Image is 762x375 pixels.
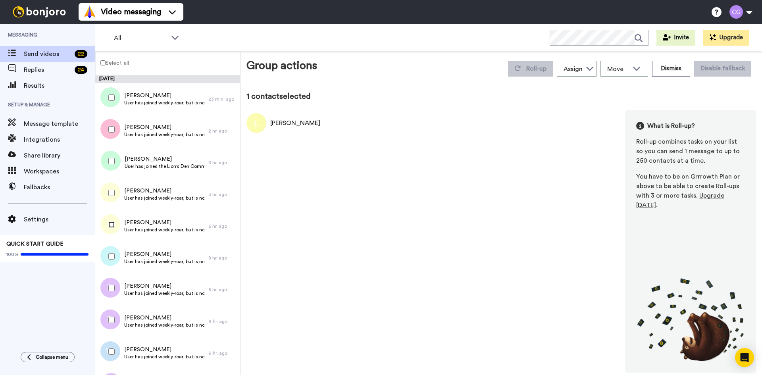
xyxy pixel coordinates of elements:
[208,128,236,134] div: 2 hr. ago
[246,91,756,102] div: 1 contact selected
[636,172,745,210] div: You have to be on Grrrowth Plan or above to be able to create Roll-ups with 3 or more tasks. .
[208,191,236,198] div: 3 hr. ago
[652,61,690,77] button: Dismiss
[96,58,129,67] label: Select all
[36,354,68,360] span: Collapse menu
[24,151,95,160] span: Share library
[124,92,204,100] span: [PERSON_NAME]
[95,75,240,83] div: [DATE]
[270,118,320,128] div: [PERSON_NAME]
[125,163,204,169] span: User has joined the Lion's Den Community
[246,113,266,133] img: Image of Lisa M Burgos
[24,135,95,144] span: Integrations
[636,137,745,165] div: Roll-up combines tasks on your list so you can send 1 message to up to 250 contacts at a time.
[124,195,204,201] span: User has joined weekly-roar, but is not in Mighty Networks.
[124,258,204,265] span: User has joined weekly-roar, but is not in Mighty Networks.
[124,250,204,258] span: [PERSON_NAME]
[6,241,63,247] span: QUICK START GUIDE
[564,64,583,74] div: Assign
[125,155,204,163] span: [PERSON_NAME]
[114,33,167,43] span: All
[24,49,71,59] span: Send videos
[703,30,749,46] button: Upgrade
[24,167,95,176] span: Workspaces
[124,100,204,106] span: User has joined weekly-roar, but is not in Mighty Networks.
[246,58,317,77] div: Group actions
[607,64,629,74] span: Move
[124,282,204,290] span: [PERSON_NAME]
[24,65,71,75] span: Replies
[10,6,69,17] img: bj-logo-header-white.svg
[21,352,75,362] button: Collapse menu
[208,350,236,356] div: 9 hr. ago
[124,123,204,131] span: [PERSON_NAME]
[124,290,204,296] span: User has joined weekly-roar, but is not in Mighty Networks.
[636,278,745,362] img: joro-roll.png
[124,187,204,195] span: [PERSON_NAME]
[656,30,695,46] button: Invite
[647,121,695,131] span: What is Roll-up?
[208,318,236,325] div: 9 hr. ago
[124,346,204,354] span: [PERSON_NAME]
[124,227,204,233] span: User has joined weekly-roar, but is not in Mighty Networks.
[694,61,751,77] button: Disable fallback
[101,6,161,17] span: Video messaging
[24,215,95,224] span: Settings
[526,65,546,72] span: Roll-up
[124,314,204,322] span: [PERSON_NAME]
[208,287,236,293] div: 8 hr. ago
[208,223,236,229] div: 6 hr. ago
[124,131,204,138] span: User has joined weekly-roar, but is not in Mighty Networks.
[124,219,204,227] span: [PERSON_NAME]
[508,61,553,77] button: Roll-up
[208,96,236,102] div: 23 min. ago
[75,66,87,74] div: 24
[208,160,236,166] div: 3 hr. ago
[24,183,95,192] span: Fallbacks
[75,50,87,58] div: 22
[6,251,19,258] span: 100%
[100,60,106,65] input: Select all
[83,6,96,18] img: vm-color.svg
[24,81,95,90] span: Results
[124,354,204,360] span: User has joined weekly-roar, but is not in Mighty Networks.
[124,322,204,328] span: User has joined weekly-roar, but is not in Mighty Networks.
[735,348,754,367] div: Open Intercom Messenger
[24,119,95,129] span: Message template
[208,255,236,261] div: 8 hr. ago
